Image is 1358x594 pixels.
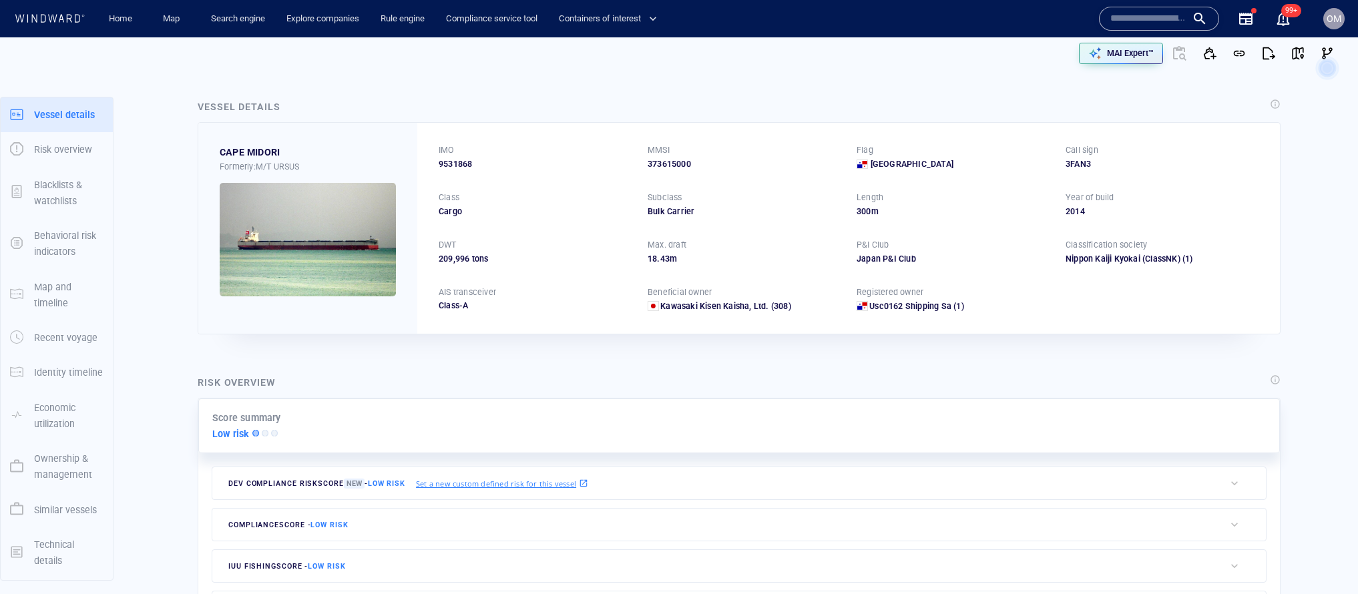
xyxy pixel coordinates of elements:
[439,158,472,170] span: 9531868
[416,478,576,489] p: Set a new custom defined risk for this vessel
[198,99,280,115] div: Vessel details
[1,320,113,355] button: Recent voyage
[1327,13,1341,24] span: OM
[657,254,660,264] span: .
[34,330,97,346] p: Recent voyage
[34,141,92,158] p: Risk overview
[34,228,103,260] p: Behavioral risk indicators
[368,479,405,488] span: Low risk
[857,286,923,298] p: Registered owner
[198,374,276,390] div: Risk overview
[1,270,113,321] button: Map and timeline
[648,158,841,170] div: 373615000
[1066,253,1259,265] div: Nippon Kaiji Kyokai (ClassNK)
[1,132,113,167] button: Risk overview
[1,545,113,558] a: Technical details
[1066,239,1147,251] p: Classification society
[158,7,190,31] a: Map
[281,7,365,31] a: Explore companies
[769,300,791,312] span: (308)
[951,300,964,312] span: (1)
[1,460,113,473] a: Ownership & management
[34,400,103,432] p: Economic utilization
[1,408,113,421] a: Economic utilization
[416,476,588,491] a: Set a new custom defined risk for this vessel
[1,331,113,344] a: Recent voyage
[439,239,457,251] p: DWT
[1,186,113,198] a: Blacklists & watchlists
[1321,5,1347,32] button: OM
[1066,253,1180,265] div: Nippon Kaiji Kyokai (ClassNK)
[152,7,195,31] button: Map
[857,144,873,156] p: Flag
[1066,206,1259,218] div: 2014
[375,7,430,31] a: Rule engine
[1,366,113,378] a: Identity timeline
[1,168,113,219] button: Blacklists & watchlists
[660,254,670,264] span: 43
[441,7,543,31] a: Compliance service tool
[1066,144,1098,156] p: Call sign
[439,192,459,204] p: Class
[220,161,396,173] div: Formerly: M/T URSUS
[228,521,349,529] span: compliance score -
[648,254,657,264] span: 18
[308,562,345,571] span: Low risk
[310,521,348,529] span: Low risk
[1,237,113,250] a: Behavioral risk indicators
[34,279,103,312] p: Map and timeline
[439,253,632,265] div: 209,996 tons
[1254,39,1283,68] button: Export report
[1,503,113,515] a: Similar vessels
[1224,39,1254,68] button: Get link
[1,527,113,579] button: Technical details
[228,562,346,571] span: IUU Fishing score -
[34,537,103,569] p: Technical details
[660,300,791,312] a: Kawasaki Kisen Kaisha, Ltd. (308)
[553,7,668,31] button: Containers of interest
[34,177,103,210] p: Blacklists & watchlists
[439,286,496,298] p: AIS transceiver
[220,144,280,160] div: CAPE MIDORI
[648,239,686,251] p: Max. draft
[660,301,768,311] span: Kawasaki Kisen Kaisha, Ltd.
[439,206,632,218] div: Cargo
[648,144,670,156] p: MMSI
[1066,192,1114,204] p: Year of build
[559,11,657,27] span: Containers of interest
[1195,39,1224,68] button: Add to vessel list
[1281,4,1301,17] span: 99+
[439,144,455,156] p: IMO
[869,300,964,312] a: Usc0162 Shipping Sa (1)
[206,7,270,31] button: Search engine
[670,254,677,264] span: m
[1,288,113,300] a: Map and timeline
[1079,43,1163,64] button: MAI Expert™
[648,192,682,204] p: Subclass
[857,192,883,204] p: Length
[871,158,953,170] span: [GEOGRAPHIC_DATA]
[1,143,113,156] a: Risk overview
[212,426,250,442] p: Low risk
[34,107,95,123] p: Vessel details
[1,218,113,270] button: Behavioral risk indicators
[1,355,113,390] button: Identity timeline
[220,183,396,296] img: 53585400f2d74fd17f3f067b_0
[869,301,951,311] span: Usc0162 Shipping Sa
[871,206,879,216] span: m
[1283,39,1313,68] button: View on map
[1,107,113,120] a: Vessel details
[228,479,405,489] span: Dev Compliance risk score -
[212,410,281,426] p: Score summary
[1313,39,1342,68] button: Visual Link Analysis
[1275,11,1291,27] div: Notification center
[34,502,97,518] p: Similar vessels
[34,364,103,380] p: Identity timeline
[99,7,142,31] button: Home
[1301,534,1348,584] iframe: Chat
[1066,158,1259,170] div: 3FAN3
